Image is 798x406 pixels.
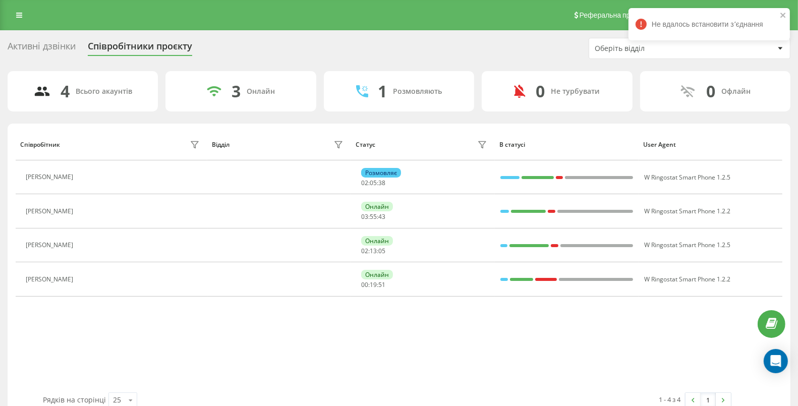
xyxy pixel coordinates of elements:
[764,349,788,373] div: Open Intercom Messenger
[20,141,60,148] div: Співробітник
[643,141,777,148] div: User Agent
[61,82,70,101] div: 4
[361,213,385,220] div: : :
[356,141,375,148] div: Статус
[88,41,192,56] div: Співробітники проєкту
[361,179,368,187] span: 02
[706,82,715,101] div: 0
[370,247,377,255] span: 13
[361,236,393,246] div: Онлайн
[8,41,76,56] div: Активні дзвінки
[378,212,385,221] span: 43
[361,180,385,187] div: : :
[659,394,680,404] div: 1 - 4 з 4
[361,168,401,178] div: Розмовляє
[378,82,387,101] div: 1
[721,87,751,96] div: Офлайн
[378,247,385,255] span: 05
[644,207,730,215] span: W Ringostat Smart Phone 1.2.2
[580,11,654,19] span: Реферальна програма
[361,270,393,279] div: Онлайн
[629,8,790,40] div: Не вдалось встановити зʼєднання
[26,242,76,249] div: [PERSON_NAME]
[43,395,106,404] span: Рядків на сторінці
[378,179,385,187] span: 38
[370,179,377,187] span: 05
[644,173,730,182] span: W Ringostat Smart Phone 1.2.5
[26,276,76,283] div: [PERSON_NAME]
[361,247,368,255] span: 02
[551,87,600,96] div: Не турбувати
[26,173,76,181] div: [PERSON_NAME]
[370,280,377,289] span: 19
[361,281,385,288] div: : :
[26,208,76,215] div: [PERSON_NAME]
[113,395,121,405] div: 25
[595,44,715,53] div: Оберіть відділ
[393,87,442,96] div: Розмовляють
[361,280,368,289] span: 00
[76,87,132,96] div: Всього акаунтів
[499,141,634,148] div: В статусі
[370,212,377,221] span: 55
[232,82,241,101] div: 3
[644,275,730,283] span: W Ringostat Smart Phone 1.2.2
[247,87,275,96] div: Онлайн
[644,241,730,249] span: W Ringostat Smart Phone 1.2.5
[780,11,787,21] button: close
[361,212,368,221] span: 03
[378,280,385,289] span: 51
[536,82,545,101] div: 0
[212,141,230,148] div: Відділ
[361,248,385,255] div: : :
[361,202,393,211] div: Онлайн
